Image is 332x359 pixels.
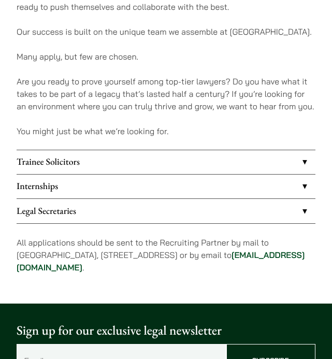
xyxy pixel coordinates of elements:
[17,175,315,198] a: Internships
[17,150,315,174] a: Trainee Solicitors
[17,25,315,38] p: Our success is built on the unique team we assemble at [GEOGRAPHIC_DATA].
[17,236,315,274] p: All applications should be sent to the Recruiting Partner by mail to [GEOGRAPHIC_DATA], [STREET_A...
[17,125,315,137] p: You might just be what we’re looking for.
[17,250,305,272] a: [EMAIL_ADDRESS][DOMAIN_NAME]
[17,199,315,223] a: Legal Secretaries
[17,321,315,340] p: Sign up for our exclusive legal newsletter
[17,75,315,112] p: Are you ready to prove yourself among top-tier lawyers? Do you have what it takes to be part of a...
[17,50,315,63] p: Many apply, but few are chosen.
